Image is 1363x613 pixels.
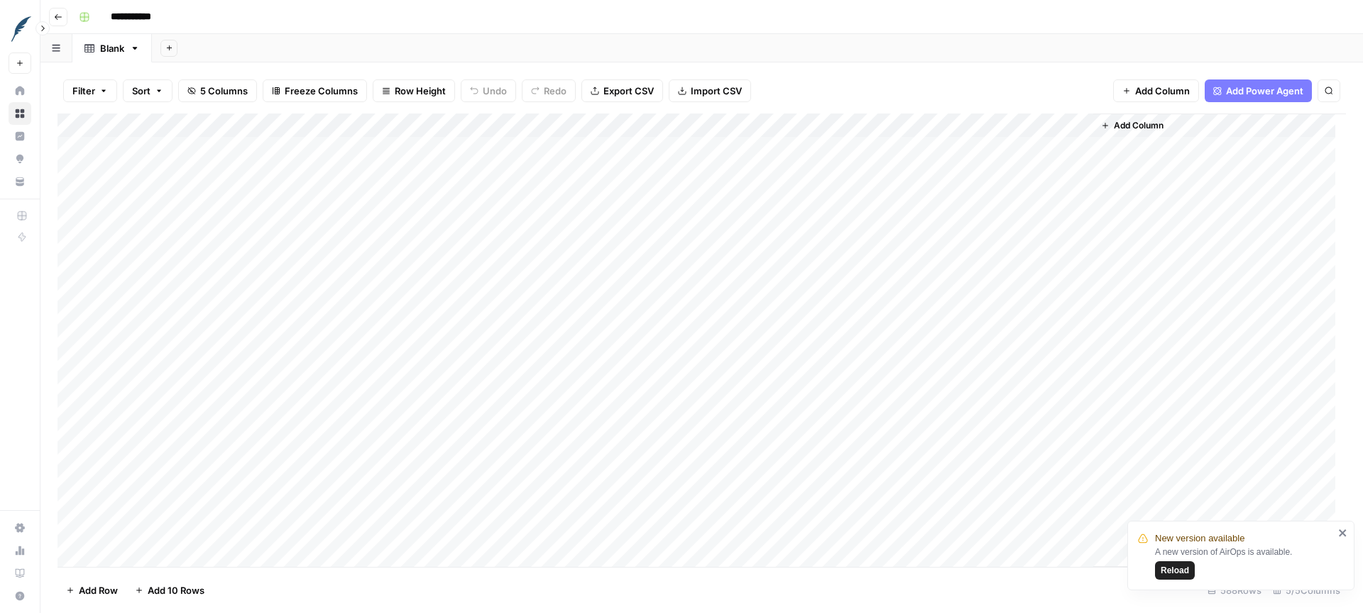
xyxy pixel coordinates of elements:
[9,79,31,102] a: Home
[9,148,31,170] a: Opportunities
[522,79,576,102] button: Redo
[461,79,516,102] button: Undo
[669,79,751,102] button: Import CSV
[58,579,126,602] button: Add Row
[9,11,31,47] button: Workspace: FreeWill
[1205,79,1312,102] button: Add Power Agent
[1161,564,1189,577] span: Reload
[9,102,31,125] a: Browse
[1135,84,1190,98] span: Add Column
[178,79,257,102] button: 5 Columns
[1095,116,1169,135] button: Add Column
[263,79,367,102] button: Freeze Columns
[9,562,31,585] a: Learning Hub
[79,583,118,597] span: Add Row
[544,84,566,98] span: Redo
[1113,79,1199,102] button: Add Column
[9,125,31,148] a: Insights
[1155,531,1244,546] span: New version available
[691,84,742,98] span: Import CSV
[581,79,663,102] button: Export CSV
[1338,527,1348,539] button: close
[72,84,95,98] span: Filter
[603,84,654,98] span: Export CSV
[132,84,150,98] span: Sort
[9,585,31,607] button: Help + Support
[63,79,117,102] button: Filter
[100,41,124,55] div: Blank
[1267,579,1346,602] div: 5/5 Columns
[9,539,31,562] a: Usage
[148,583,204,597] span: Add 10 Rows
[1202,579,1267,602] div: 588 Rows
[373,79,455,102] button: Row Height
[1155,561,1195,580] button: Reload
[126,579,213,602] button: Add 10 Rows
[123,79,173,102] button: Sort
[285,84,358,98] span: Freeze Columns
[72,34,152,62] a: Blank
[1114,119,1164,132] span: Add Column
[395,84,446,98] span: Row Height
[9,517,31,539] a: Settings
[1155,546,1334,580] div: A new version of AirOps is available.
[483,84,507,98] span: Undo
[200,84,248,98] span: 5 Columns
[9,16,34,42] img: FreeWill Logo
[1226,84,1303,98] span: Add Power Agent
[9,170,31,193] a: Your Data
